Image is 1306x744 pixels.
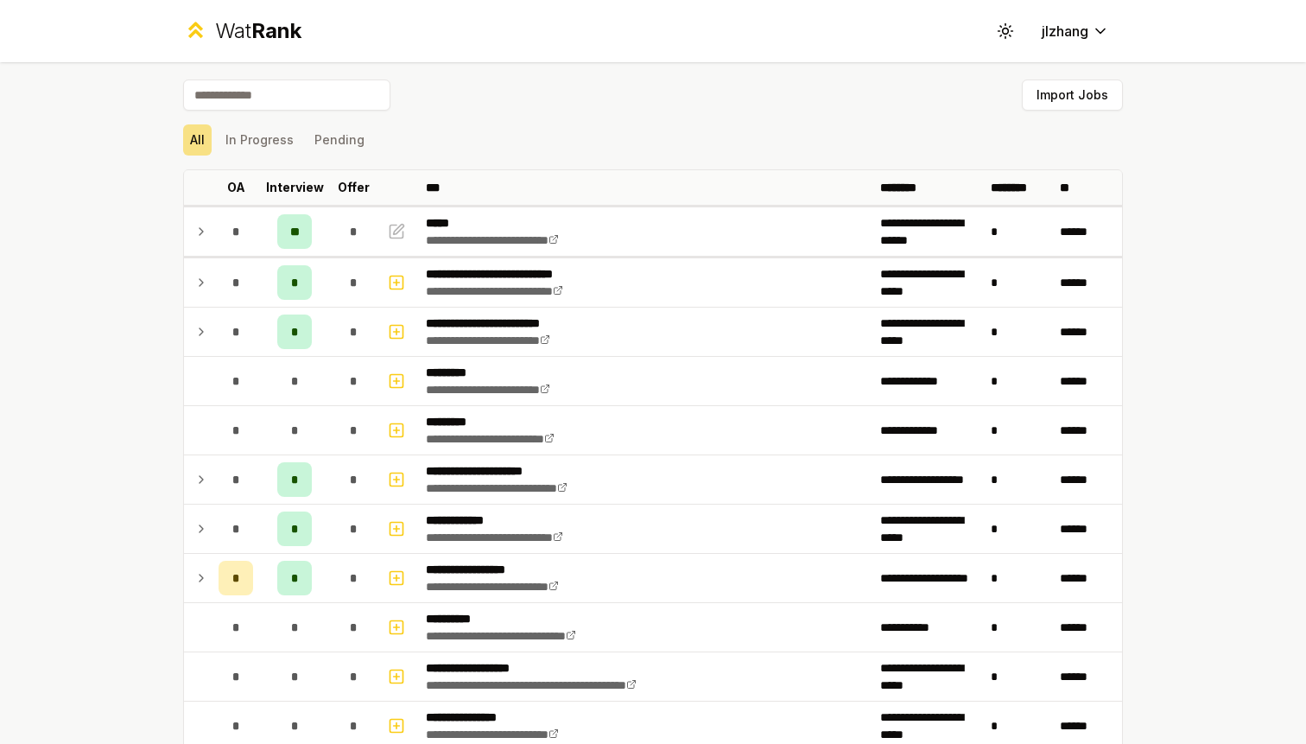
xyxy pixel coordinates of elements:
[227,179,245,196] p: OA
[266,179,324,196] p: Interview
[1042,21,1088,41] span: jlzhang
[1028,16,1123,47] button: jlzhang
[1022,79,1123,111] button: Import Jobs
[183,124,212,156] button: All
[307,124,371,156] button: Pending
[251,18,301,43] span: Rank
[215,17,301,45] div: Wat
[219,124,301,156] button: In Progress
[183,17,301,45] a: WatRank
[338,179,370,196] p: Offer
